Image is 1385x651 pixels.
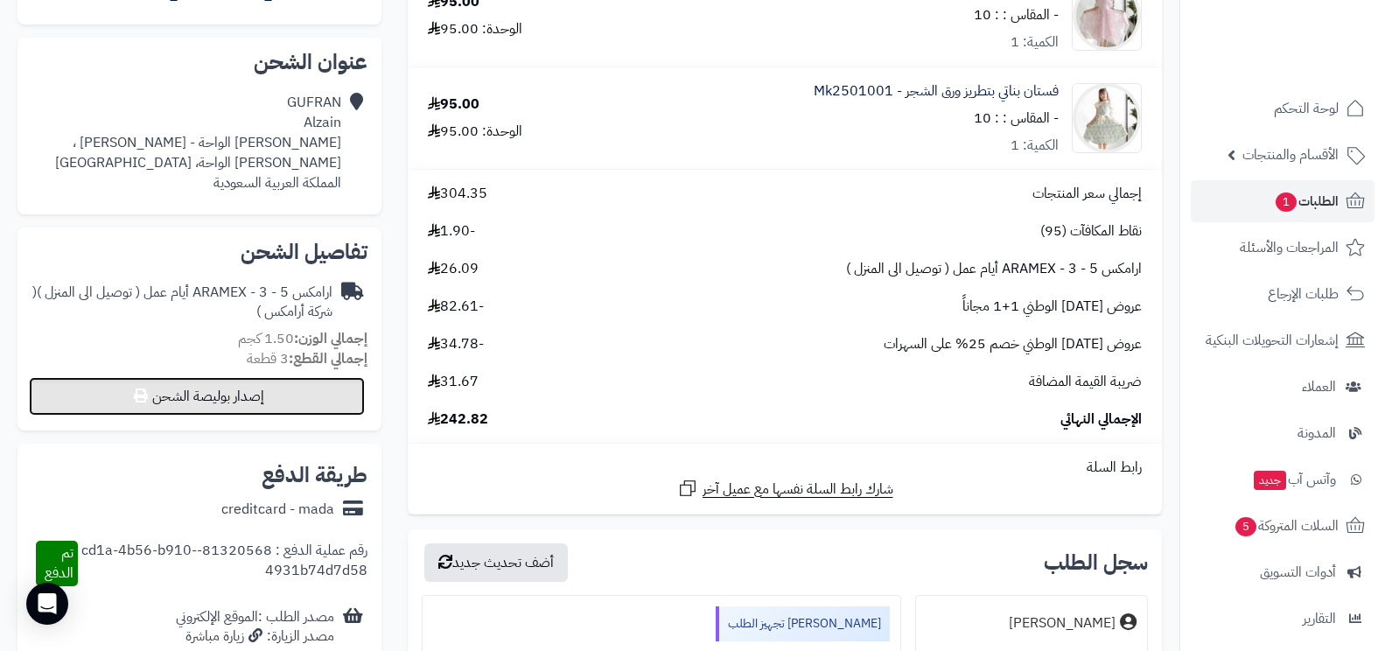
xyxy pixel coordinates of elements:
a: أدوات التسويق [1191,551,1375,593]
div: رقم عملية الدفع : 81320568-cd1a-4b56-b910-4931b74d7d58 [78,541,367,586]
div: رابط السلة [415,458,1155,478]
div: الوحدة: 95.00 [428,19,522,39]
a: فستان بناتي بتطريز ورق الشجر - Mk2501001 [814,81,1059,101]
div: [PERSON_NAME] تجهيز الطلب [716,606,890,641]
span: نقاط المكافآت (95) [1040,221,1142,241]
div: [PERSON_NAME] [1009,613,1116,633]
span: السلات المتروكة [1234,514,1339,538]
a: العملاء [1191,366,1375,408]
div: Open Intercom Messenger [26,583,68,625]
span: -1.90 [428,221,475,241]
div: مصدر الزيارة: زيارة مباشرة [176,626,334,647]
small: - المقاس : : 10 [974,108,1059,129]
a: وآتس آبجديد [1191,458,1375,500]
h3: سجل الطلب [1044,552,1148,573]
span: طلبات الإرجاع [1268,282,1339,306]
span: 1 [1276,192,1297,212]
span: إجمالي سعر المنتجات [1032,184,1142,204]
span: أدوات التسويق [1260,560,1336,584]
a: لوحة التحكم [1191,87,1375,129]
span: ارامكس ARAMEX - 3 - 5 أيام عمل ( توصيل الى المنزل ) [846,259,1142,279]
h2: تفاصيل الشحن [31,241,367,262]
span: جديد [1254,471,1286,490]
small: - المقاس : : 10 [974,4,1059,25]
span: -34.78 [428,334,484,354]
span: 242.82 [428,409,488,430]
span: المراجعات والأسئلة [1240,235,1339,260]
div: الكمية: 1 [1011,136,1059,156]
span: 304.35 [428,184,487,204]
a: الطلبات1 [1191,180,1375,222]
h2: طريقة الدفع [262,465,367,486]
a: المراجعات والأسئلة [1191,227,1375,269]
div: الكمية: 1 [1011,32,1059,52]
span: الأقسام والمنتجات [1242,143,1339,167]
h2: عنوان الشحن [31,52,367,73]
span: الطلبات [1274,189,1339,213]
button: إصدار بوليصة الشحن [29,377,365,416]
span: 26.09 [428,259,479,279]
span: الإجمالي النهائي [1060,409,1142,430]
div: 95.00 [428,94,479,115]
span: -82.61 [428,297,484,317]
span: 31.67 [428,372,479,392]
strong: إجمالي الوزن: [294,328,367,349]
span: 5 [1235,517,1256,536]
a: المدونة [1191,412,1375,454]
a: التقارير [1191,598,1375,640]
span: المدونة [1298,421,1336,445]
a: إشعارات التحويلات البنكية [1191,319,1375,361]
a: شارك رابط السلة نفسها مع عميل آخر [677,478,893,500]
span: العملاء [1302,374,1336,399]
div: creditcard - mada [221,500,334,520]
span: عروض [DATE] الوطني 1+1 مجاناً [962,297,1142,317]
span: ضريبة القيمة المضافة [1029,372,1142,392]
small: 3 قطعة [247,348,367,369]
small: 1.50 كجم [238,328,367,349]
div: ارامكس ARAMEX - 3 - 5 أيام عمل ( توصيل الى المنزل ) [31,283,332,323]
span: لوحة التحكم [1274,96,1339,121]
button: أضف تحديث جديد [424,543,568,582]
strong: إجمالي القطع: [289,348,367,369]
img: 1739174881-IMG_7249-90x90.jpeg [1073,83,1141,153]
div: مصدر الطلب :الموقع الإلكتروني [176,607,334,647]
div: الوحدة: 95.00 [428,122,522,142]
span: عروض [DATE] الوطني خصم 25% على السهرات [884,334,1142,354]
span: ( شركة أرامكس ) [32,282,332,323]
a: السلات المتروكة5 [1191,505,1375,547]
span: إشعارات التحويلات البنكية [1206,328,1339,353]
span: تم الدفع [45,542,73,584]
span: شارك رابط السلة نفسها مع عميل آخر [703,479,893,500]
div: GUFRAN Alzain [PERSON_NAME] الواحة - [PERSON_NAME] ، [PERSON_NAME] الواحة، [GEOGRAPHIC_DATA] المم... [55,93,341,192]
a: طلبات الإرجاع [1191,273,1375,315]
span: وآتس آب [1252,467,1336,492]
span: التقارير [1303,606,1336,631]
